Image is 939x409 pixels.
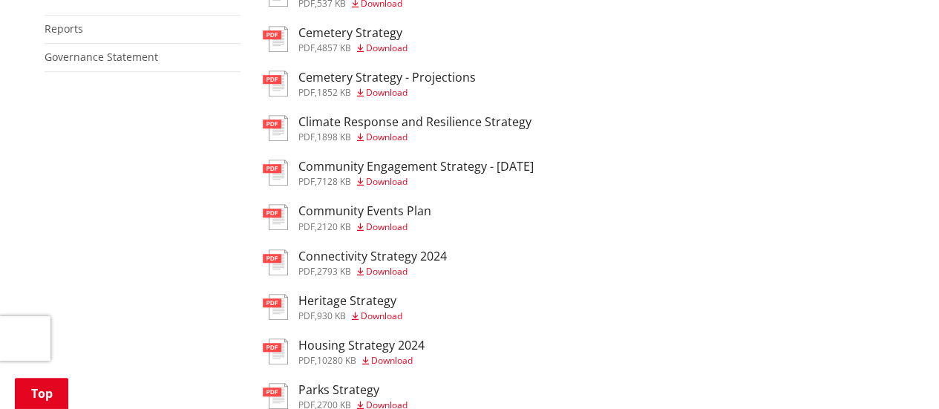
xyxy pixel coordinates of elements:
div: , [298,356,425,365]
span: 2793 KB [317,265,351,278]
h3: Housing Strategy 2024 [298,338,425,353]
a: Governance Statement [45,50,158,64]
span: 4857 KB [317,42,351,54]
img: document-pdf.svg [263,71,288,96]
span: pdf [298,131,315,143]
div: , [298,44,408,53]
h3: Heritage Strategy [298,294,402,308]
h3: Community Events Plan [298,204,431,218]
h3: Cemetery Strategy [298,26,408,40]
div: , [298,223,431,232]
span: Download [366,265,408,278]
iframe: Messenger Launcher [871,347,924,400]
span: 7128 KB [317,175,351,188]
span: Download [366,131,408,143]
div: , [298,133,531,142]
span: 1898 KB [317,131,351,143]
span: 10280 KB [317,354,356,367]
span: Download [371,354,413,367]
h3: Parks Strategy [298,383,408,397]
div: , [298,177,534,186]
img: document-pdf.svg [263,383,288,409]
div: , [298,267,447,276]
img: document-pdf.svg [263,26,288,52]
a: Community Events Plan pdf,2120 KB Download [263,204,431,231]
img: document-pdf.svg [263,249,288,275]
span: 2120 KB [317,220,351,233]
img: document-pdf.svg [263,115,288,141]
span: pdf [298,220,315,233]
div: , [298,312,402,321]
a: Top [15,378,68,409]
a: Connectivity Strategy 2024 pdf,2793 KB Download [263,249,447,276]
span: pdf [298,310,315,322]
h3: Connectivity Strategy 2024 [298,249,447,264]
span: Download [366,42,408,54]
div: , [298,88,476,97]
a: Reports [45,22,83,36]
a: Cemetery Strategy pdf,4857 KB Download [263,26,408,53]
img: document-pdf.svg [263,338,288,364]
h3: Cemetery Strategy - Projections [298,71,476,85]
span: 1852 KB [317,86,351,99]
span: pdf [298,86,315,99]
span: Download [361,310,402,322]
img: document-pdf.svg [263,204,288,230]
span: 930 KB [317,310,346,322]
span: Download [366,175,408,188]
a: Community Engagement Strategy - [DATE] pdf,7128 KB Download [263,160,534,186]
span: pdf [298,265,315,278]
span: Download [366,220,408,233]
a: Heritage Strategy pdf,930 KB Download [263,294,402,321]
a: Housing Strategy 2024 pdf,10280 KB Download [263,338,425,365]
a: Cemetery Strategy - Projections pdf,1852 KB Download [263,71,476,97]
a: Climate Response and Resilience Strategy pdf,1898 KB Download [263,115,531,142]
img: document-pdf.svg [263,160,288,186]
h3: Community Engagement Strategy - [DATE] [298,160,534,174]
h3: Climate Response and Resilience Strategy [298,115,531,129]
img: document-pdf.svg [263,294,288,320]
span: Download [366,86,408,99]
span: pdf [298,42,315,54]
span: pdf [298,175,315,188]
span: pdf [298,354,315,367]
